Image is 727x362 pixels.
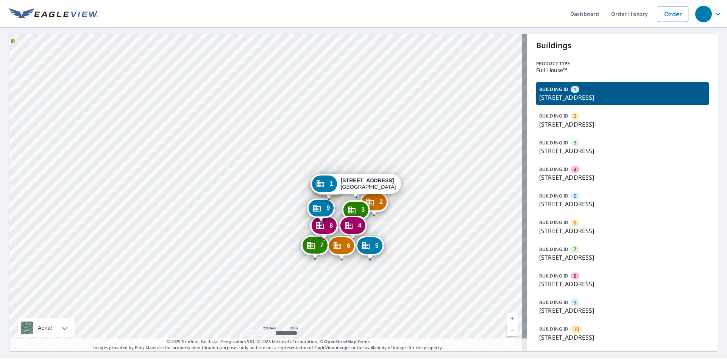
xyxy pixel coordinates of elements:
[342,200,370,224] div: Dropped pin, building 3, Commercial property, 2124 W 27th St Cedar Falls, IA 50613
[539,279,706,288] p: [STREET_ADDRESS]
[539,93,706,102] p: [STREET_ADDRESS]
[539,326,568,332] p: BUILDING ID
[320,242,324,248] span: 7
[539,226,706,235] p: [STREET_ADDRESS]
[536,60,709,67] p: Product type
[341,177,396,190] div: [GEOGRAPHIC_DATA]
[358,223,362,228] span: 4
[360,192,388,216] div: Dropped pin, building 2, Commercial property, 2124 W 27th St Cedar Falls, IA 50613
[507,313,518,324] a: Current Level 17, Zoom In
[539,146,706,155] p: [STREET_ADDRESS]
[539,333,706,342] p: [STREET_ADDRESS]
[329,223,333,229] span: 8
[9,338,527,351] p: Images provided by Bing Maps are for property identification purposes only and are not a represen...
[539,246,568,252] p: BUILDING ID
[356,236,384,259] div: Dropped pin, building 5, Commercial property, 2124 W 27th St Cedar Falls, IA 50613
[341,177,394,183] strong: [STREET_ADDRESS]
[301,235,329,259] div: Dropped pin, building 7, Commercial property, 2124 W 27th St Cedar Falls, IA 50613
[379,199,383,205] span: 2
[539,306,706,315] p: [STREET_ADDRESS]
[539,273,568,279] p: BUILDING ID
[539,113,568,119] p: BUILDING ID
[310,216,338,239] div: Dropped pin, building 8, Commercial property, 2124 W 27th St Cedar Falls, IA 50613
[324,338,356,344] a: OpenStreetMap
[18,318,75,337] div: Aerial
[539,166,568,172] p: BUILDING ID
[574,139,576,146] span: 3
[310,174,401,197] div: Dropped pin, building 1, Commercial property, 2124 W 27th St Cedar Falls, IA 50613
[574,246,576,253] span: 7
[539,193,568,199] p: BUILDING ID
[357,338,370,344] a: Terms
[658,6,688,22] a: Order
[539,219,568,226] p: BUILDING ID
[539,199,706,208] p: [STREET_ADDRESS]
[330,181,333,186] span: 1
[9,8,98,20] img: EV Logo
[574,86,576,93] span: 1
[539,86,568,92] p: BUILDING ID
[307,198,335,222] div: Dropped pin, building 9, Commercial property, 2124 W 27th St Cedar Falls, IA 50613
[536,40,709,51] p: Buildings
[539,253,706,262] p: [STREET_ADDRESS]
[375,243,379,249] span: 5
[167,338,370,345] span: © 2025 TomTom, Earthstar Geographics SIO, © 2025 Microsoft Corporation, ©
[536,67,709,73] p: Full House™
[539,173,706,182] p: [STREET_ADDRESS]
[326,205,330,211] span: 9
[328,236,356,259] div: Dropped pin, building 6, Commercial property, 2124 W 27th St Cedar Falls, IA 50613
[574,113,576,120] span: 2
[339,216,367,239] div: Dropped pin, building 4, Commercial property, 2124 W 27th St Cedar Falls, IA 50613
[347,243,350,249] span: 6
[574,326,579,333] span: 10
[507,324,518,336] a: Current Level 17, Zoom Out
[539,120,706,129] p: [STREET_ADDRESS]
[539,139,568,146] p: BUILDING ID
[361,207,365,213] span: 3
[574,299,576,306] span: 9
[574,166,576,173] span: 4
[36,318,54,337] div: Aerial
[574,193,576,200] span: 5
[539,299,568,306] p: BUILDING ID
[574,273,576,280] span: 8
[574,219,576,226] span: 6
